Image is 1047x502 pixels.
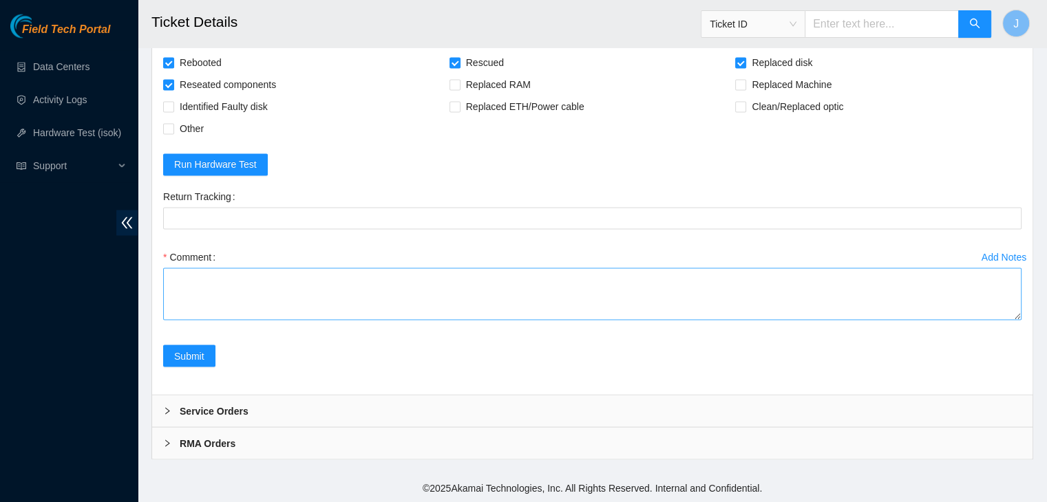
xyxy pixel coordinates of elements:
[174,96,273,118] span: Identified Faulty disk
[969,18,980,31] span: search
[180,435,235,450] b: RMA Orders
[746,74,837,96] span: Replaced Machine
[10,25,110,43] a: Akamai TechnologiesField Tech Portal
[33,94,87,105] a: Activity Logs
[22,23,110,36] span: Field Tech Portal
[163,153,268,175] button: Run Hardware Test
[116,210,138,235] span: double-left
[1002,10,1030,37] button: J
[152,395,1033,426] div: Service Orders
[710,14,796,34] span: Ticket ID
[163,406,171,415] span: right
[174,157,257,172] span: Run Hardware Test
[1013,15,1019,32] span: J
[174,118,209,140] span: Other
[461,96,590,118] span: Replaced ETH/Power cable
[981,245,1027,268] button: Add Notes
[33,127,121,138] a: Hardware Test (isok)
[33,61,89,72] a: Data Centers
[174,52,227,74] span: Rebooted
[174,74,282,96] span: Reseated components
[17,161,26,171] span: read
[174,348,204,363] span: Submit
[163,268,1022,320] textarea: Comment
[746,96,849,118] span: Clean/Replaced optic
[805,10,959,38] input: Enter text here...
[163,185,241,207] label: Return Tracking
[982,252,1026,261] div: Add Notes
[163,207,1022,229] input: Return Tracking
[461,52,509,74] span: Rescued
[152,427,1033,459] div: RMA Orders
[746,52,818,74] span: Replaced disk
[461,74,536,96] span: Replaced RAM
[180,403,248,418] b: Service Orders
[163,245,221,268] label: Comment
[10,14,70,38] img: Akamai Technologies
[138,473,1047,502] footer: © 2025 Akamai Technologies, Inc. All Rights Reserved. Internal and Confidential.
[958,10,991,38] button: search
[163,345,215,367] button: Submit
[163,439,171,447] span: right
[33,152,114,179] span: Support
